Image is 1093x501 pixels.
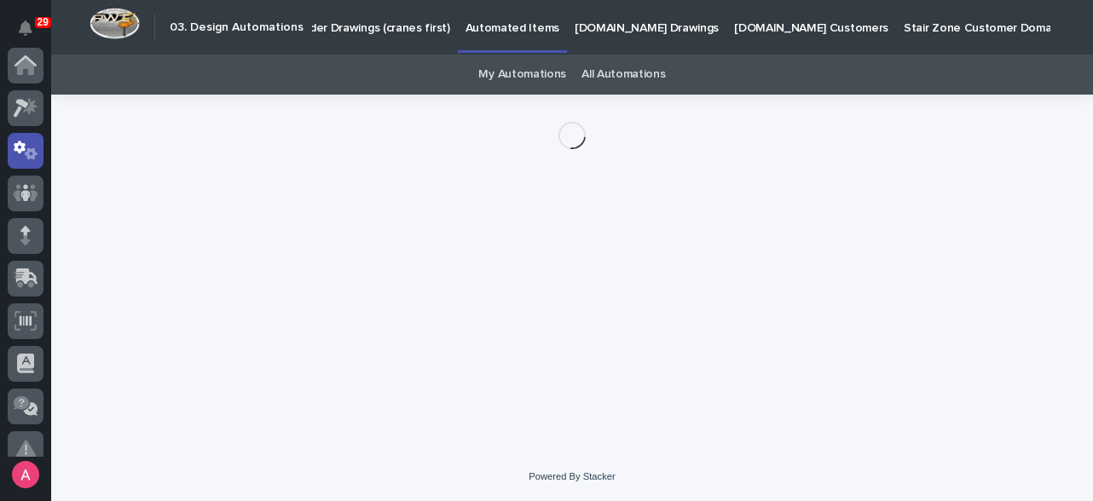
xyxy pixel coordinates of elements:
p: 29 [38,16,49,28]
a: My Automations [478,55,566,95]
a: Powered By Stacker [529,471,615,481]
button: users-avatar [8,457,43,492]
a: All Automations [581,55,665,95]
button: Notifications [8,10,43,46]
h2: 03. Design Automations [170,20,304,35]
img: Workspace Logo [90,8,140,39]
div: Notifications29 [21,20,43,48]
